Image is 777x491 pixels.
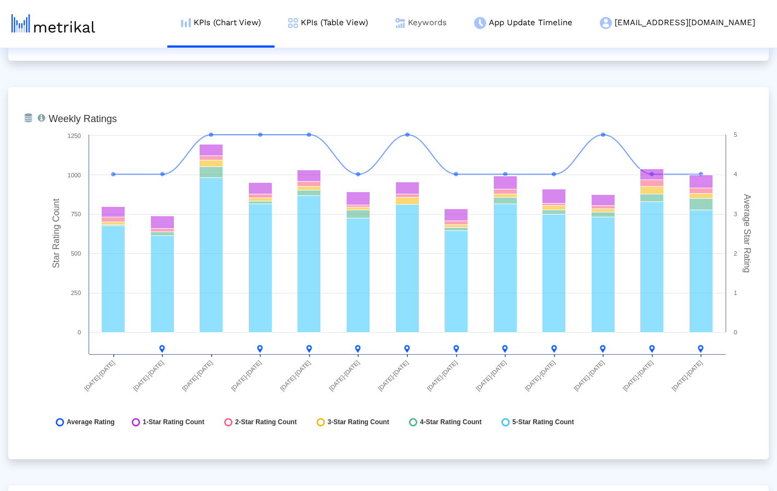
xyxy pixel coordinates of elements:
[328,359,360,392] text: [DATE]-[DATE]
[425,359,458,392] text: [DATE]-[DATE]
[11,14,95,33] img: metrical-logo-light.png
[734,290,737,296] text: 1
[68,132,81,139] text: 1250
[181,359,214,392] text: [DATE]-[DATE]
[67,418,115,426] span: Average Rating
[475,359,507,392] text: [DATE]-[DATE]
[600,17,612,29] img: my-account-menu-icon.png
[734,171,737,177] text: 4
[143,418,205,426] span: 1-Star Rating Count
[49,113,117,124] tspan: Weekly Ratings
[377,359,410,392] text: [DATE]-[DATE]
[420,418,482,426] span: 4-Star Rating Count
[83,359,116,392] text: [DATE]-[DATE]
[51,198,61,268] tspan: Star Rating Count
[132,359,165,392] text: [DATE]-[DATE]
[395,18,405,28] img: keywords.png
[78,329,81,336] text: 0
[670,359,703,392] text: [DATE]-[DATE]
[734,250,737,257] text: 2
[71,290,81,296] text: 250
[328,418,389,426] span: 3-Star Rating Count
[572,359,605,392] text: [DATE]-[DATE]
[279,359,312,392] text: [DATE]-[DATE]
[743,194,752,273] tspan: Average Star Rating
[524,359,557,392] text: [DATE]-[DATE]
[734,131,737,138] text: 5
[734,329,737,336] text: 0
[71,250,81,257] text: 500
[181,18,191,27] img: kpi-chart-menu-icon.png
[68,172,81,178] text: 1000
[288,18,298,28] img: kpi-table-menu-icon.png
[71,211,81,217] text: 750
[474,17,486,29] img: app-update-menu-icon.png
[734,211,737,217] text: 3
[622,359,655,392] text: [DATE]-[DATE]
[230,359,262,392] text: [DATE]-[DATE]
[235,418,297,426] span: 2-Star Rating Count
[512,418,574,426] span: 5-Star Rating Count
